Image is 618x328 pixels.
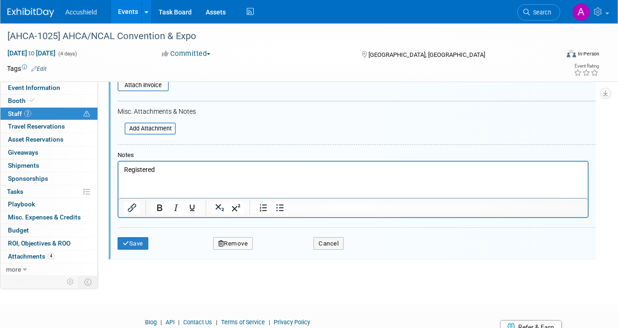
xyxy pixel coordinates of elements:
[57,51,77,57] span: (4 days)
[6,266,21,273] span: more
[152,201,167,214] button: Bold
[0,95,97,107] a: Booth
[118,162,588,198] iframe: Rich Text Area
[184,201,200,214] button: Underline
[0,211,97,224] a: Misc. Expenses & Credits
[79,276,98,288] td: Toggle Event Tabs
[0,172,97,185] a: Sponsorships
[572,3,590,21] img: Alexandria Cantrell
[118,237,148,250] button: Save
[0,237,97,250] a: ROI, Objectives & ROO
[8,84,60,91] span: Event Information
[313,237,344,250] button: Cancel
[214,319,220,326] span: |
[213,237,253,250] button: Remove
[27,49,36,57] span: to
[4,28,549,45] div: [AHCA-1025] AHCA/NCAL Convention & Expo
[0,250,97,263] a: Attachments4
[0,146,97,159] a: Giveaways
[24,110,31,117] span: 2
[8,123,65,130] span: Travel Reservations
[145,319,157,326] a: Blog
[0,82,97,94] a: Event Information
[0,185,97,198] a: Tasks
[574,64,599,68] div: Event Rating
[8,200,35,208] span: Playbook
[274,319,310,326] a: Privacy Policy
[8,175,48,182] span: Sponsorships
[62,276,79,288] td: Personalize Event Tab Strip
[0,263,97,276] a: more
[0,120,97,133] a: Travel Reservations
[166,319,174,326] a: API
[7,8,54,17] img: ExhibitDay
[31,66,47,72] a: Edit
[8,213,81,221] span: Misc. Expenses & Credits
[0,224,97,237] a: Budget
[8,226,29,234] span: Budget
[159,49,214,59] button: Committed
[83,110,90,118] span: Potential Scheduling Conflict -- at least one attendee is tagged in another overlapping event.
[48,253,55,260] span: 4
[8,97,36,104] span: Booth
[8,110,31,117] span: Staff
[0,133,97,146] a: Asset Reservations
[228,201,244,214] button: Superscript
[118,151,589,159] div: Notes
[30,98,35,103] i: Booth reservation complete
[0,198,97,211] a: Playbook
[0,159,97,172] a: Shipments
[368,51,485,58] span: [GEOGRAPHIC_DATA], [GEOGRAPHIC_DATA]
[158,319,164,326] span: |
[512,48,599,62] div: Event Format
[7,188,23,195] span: Tasks
[530,9,551,16] span: Search
[266,319,272,326] span: |
[124,201,140,214] button: Insert/edit link
[8,253,55,260] span: Attachments
[272,201,288,214] button: Bullet list
[221,319,265,326] a: Terms of Service
[577,50,599,57] div: In-Person
[183,319,212,326] a: Contact Us
[8,149,38,156] span: Giveaways
[212,201,228,214] button: Subscript
[517,4,560,20] a: Search
[8,162,39,169] span: Shipments
[168,201,184,214] button: Italic
[567,50,576,57] img: Format-Inperson.png
[176,319,182,326] span: |
[256,201,271,214] button: Numbered list
[65,8,97,16] span: Accushield
[118,108,596,116] div: Misc. Attachments & Notes
[8,136,63,143] span: Asset Reservations
[7,64,47,73] td: Tags
[0,108,97,120] a: Staff2
[7,49,56,57] span: [DATE] [DATE]
[8,239,70,247] span: ROI, Objectives & ROO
